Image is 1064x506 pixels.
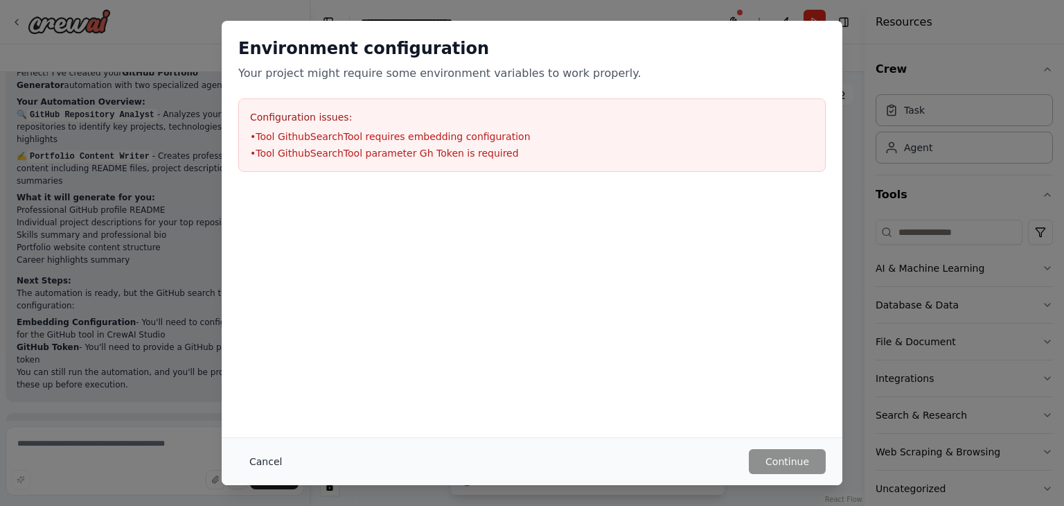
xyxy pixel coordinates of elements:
[238,65,826,82] p: Your project might require some environment variables to work properly.
[250,130,814,143] li: • Tool GithubSearchTool requires embedding configuration
[238,37,826,60] h2: Environment configuration
[749,449,826,474] button: Continue
[250,110,814,124] h3: Configuration issues:
[250,146,814,160] li: • Tool GithubSearchTool parameter Gh Token is required
[238,449,293,474] button: Cancel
